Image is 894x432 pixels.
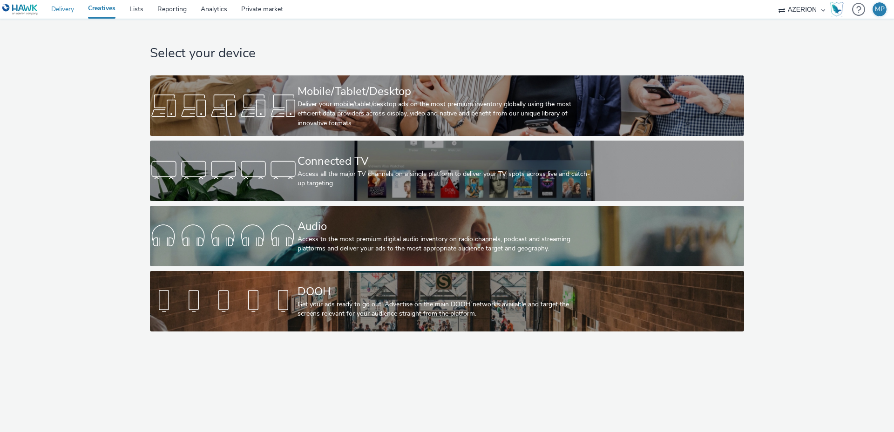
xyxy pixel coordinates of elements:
[298,153,593,169] div: Connected TV
[150,45,744,62] h1: Select your device
[298,283,593,300] div: DOOH
[150,206,744,266] a: AudioAccess to the most premium digital audio inventory on radio channels, podcast and streaming ...
[150,75,744,136] a: Mobile/Tablet/DesktopDeliver your mobile/tablet/desktop ads on the most premium inventory globall...
[875,2,885,16] div: MP
[298,235,593,254] div: Access to the most premium digital audio inventory on radio channels, podcast and streaming platf...
[150,271,744,331] a: DOOHGet your ads ready to go out! Advertise on the main DOOH networks available and target the sc...
[830,2,847,17] a: Hawk Academy
[298,169,593,189] div: Access all the major TV channels on a single platform to deliver your TV spots across live and ca...
[298,218,593,235] div: Audio
[298,83,593,100] div: Mobile/Tablet/Desktop
[150,141,744,201] a: Connected TVAccess all the major TV channels on a single platform to deliver your TV spots across...
[298,100,593,128] div: Deliver your mobile/tablet/desktop ads on the most premium inventory globally using the most effi...
[2,4,38,15] img: undefined Logo
[830,2,844,17] img: Hawk Academy
[298,300,593,319] div: Get your ads ready to go out! Advertise on the main DOOH networks available and target the screen...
